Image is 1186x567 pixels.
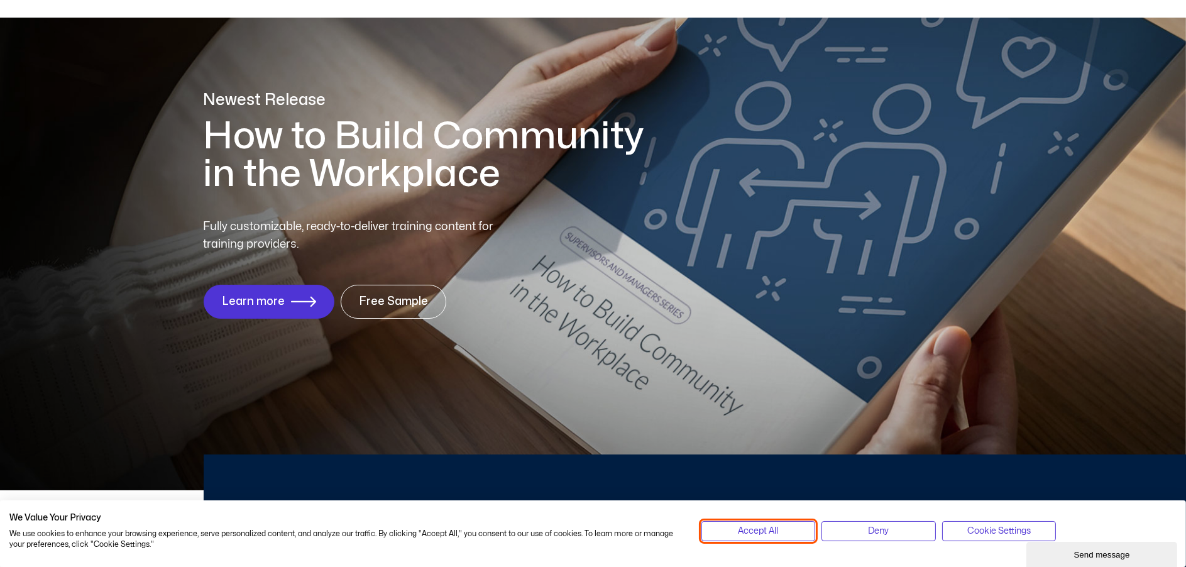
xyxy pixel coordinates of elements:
[204,218,517,253] p: Fully customizable, ready-to-deliver training content for training providers.
[204,118,662,193] h1: How to Build Community in the Workplace
[942,521,1057,541] button: Adjust cookie preferences
[204,285,334,319] a: Learn more
[9,512,683,524] h2: We Value Your Privacy
[9,529,683,550] p: We use cookies to enhance your browsing experience, serve personalized content, and analyze our t...
[701,521,816,541] button: Accept all cookies
[1026,539,1180,567] iframe: chat widget
[967,524,1031,538] span: Cookie Settings
[341,285,446,319] a: Free Sample
[204,89,662,111] p: Newest Release
[869,524,889,538] span: Deny
[739,524,779,538] span: Accept All
[359,295,428,308] span: Free Sample
[222,295,285,308] span: Learn more
[821,521,936,541] button: Deny all cookies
